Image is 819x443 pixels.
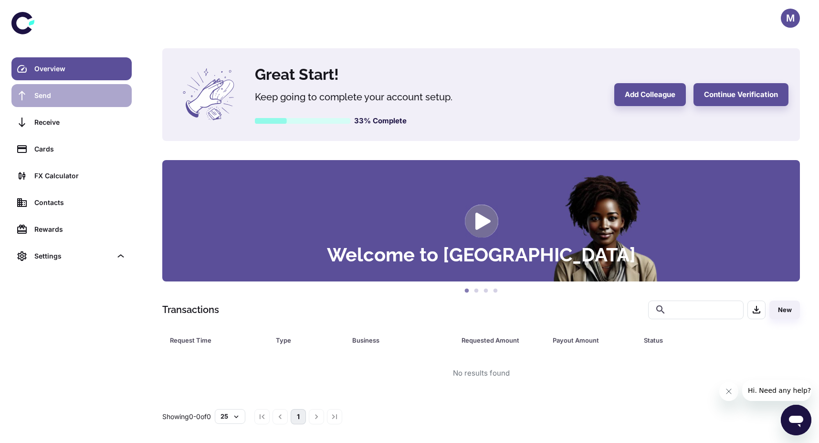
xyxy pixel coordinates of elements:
[327,245,636,264] h3: Welcome to [GEOGRAPHIC_DATA]
[781,405,811,435] iframe: Button to launch messaging window
[215,409,245,423] button: 25
[11,191,132,214] a: Contacts
[34,251,112,261] div: Settings
[162,411,211,422] p: Showing 0-0 of 0
[781,9,800,28] button: M
[253,409,344,424] nav: pagination navigation
[11,57,132,80] a: Overview
[276,334,341,347] span: Type
[11,111,132,134] a: Receive
[34,144,126,154] div: Cards
[11,84,132,107] a: Send
[11,245,132,268] div: Settings
[276,334,328,347] div: Type
[34,171,126,181] div: FX Calculator
[453,368,510,379] div: No results found
[553,334,620,347] div: Payout Amount
[472,286,481,296] button: 2
[255,90,493,104] h5: Keep going to complete your account setup.
[255,63,603,86] h4: Great Start!
[462,286,472,296] button: 1
[11,138,132,161] a: Cards
[719,382,738,401] iframe: Close message
[34,224,126,235] div: Rewards
[11,218,132,241] a: Rewards
[481,286,491,296] button: 3
[34,117,126,128] div: Receive
[11,164,132,187] a: FX Calculator
[354,116,407,127] h6: 33% Complete
[162,303,219,317] h1: Transactions
[693,83,788,106] button: Continue Verification
[742,380,811,401] iframe: Message from company
[34,64,126,74] div: Overview
[614,83,686,106] button: Add Colleague
[462,334,541,347] span: Requested Amount
[553,334,632,347] span: Payout Amount
[170,334,252,347] div: Request Time
[462,334,529,347] div: Requested Amount
[644,334,760,347] span: Status
[34,90,126,101] div: Send
[291,409,306,424] button: page 1
[170,334,264,347] span: Request Time
[769,301,800,319] button: New
[644,334,748,347] div: Status
[34,197,126,208] div: Contacts
[491,286,500,296] button: 4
